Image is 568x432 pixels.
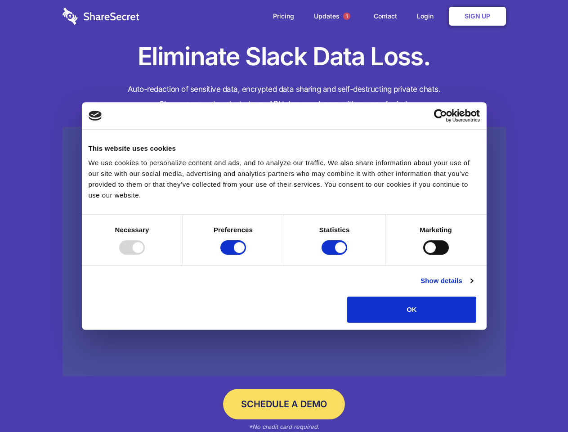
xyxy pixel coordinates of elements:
a: Sign Up [449,7,506,26]
div: We use cookies to personalize content and ads, and to analyze our traffic. We also share informat... [89,157,480,201]
span: 1 [343,13,350,20]
a: Show details [420,275,473,286]
strong: Statistics [319,226,350,234]
strong: Necessary [115,226,149,234]
a: Wistia video thumbnail [63,127,506,377]
a: Login [408,2,447,30]
div: This website uses cookies [89,143,480,154]
a: Schedule a Demo [223,389,345,419]
img: logo-wordmark-white-trans-d4663122ce5f474addd5e946df7df03e33cb6a1c49d2221995e7729f52c070b2.svg [63,8,139,25]
h4: Auto-redaction of sensitive data, encrypted data sharing and self-destructing private chats. Shar... [63,82,506,112]
strong: Preferences [214,226,253,234]
button: OK [347,297,476,323]
a: Pricing [264,2,303,30]
a: Contact [365,2,406,30]
img: logo [89,111,102,121]
h1: Eliminate Slack Data Loss. [63,40,506,73]
a: Usercentrics Cookiebot - opens in a new window [401,109,480,122]
em: *No credit card required. [249,423,319,430]
strong: Marketing [420,226,452,234]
